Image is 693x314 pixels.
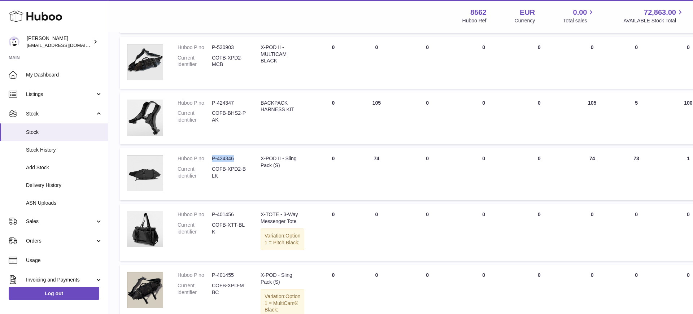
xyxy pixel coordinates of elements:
td: 73 [617,148,656,200]
div: X-POD II - Sling Pack (S) [261,155,304,169]
span: Listings [26,91,95,98]
td: 0 [311,148,355,200]
span: Stock [26,129,103,136]
td: 0 [457,92,511,145]
span: 0 [538,100,541,106]
span: 0 [538,156,541,161]
img: fumi@codeofbell.com [9,36,19,47]
dd: COFB-XPD2-BLK [212,166,246,179]
dd: P-424347 [212,100,246,106]
td: 0 [398,204,457,261]
td: 0 [457,204,511,261]
td: 5 [617,92,656,145]
td: 105 [568,92,617,145]
span: 0 [538,272,541,278]
dt: Huboo P no [178,100,212,106]
img: product image [127,272,163,308]
span: Usage [26,257,103,264]
td: 74 [568,148,617,200]
td: 0 [311,92,355,145]
td: 0 [617,37,656,89]
td: 0 [398,92,457,145]
span: Option 1 = MultiCam® Black; [265,293,300,313]
span: Stock History [26,147,103,153]
span: ASN Uploads [26,200,103,206]
td: 105 [355,92,398,145]
dd: COFB-XPD-MBC [212,282,246,296]
span: Stock [26,110,95,117]
dt: Huboo P no [178,211,212,218]
a: 72,863.00 AVAILABLE Stock Total [623,8,684,24]
span: Add Stock [26,164,103,171]
span: Option 1 = Pitch Black; [265,233,300,245]
a: 0.00 Total sales [563,8,595,24]
dd: P-424346 [212,155,246,162]
dd: COFB-XTT-BLK [212,222,246,235]
span: Sales [26,218,95,225]
dd: P-401456 [212,211,246,218]
dd: COFB-XPD2-MCB [212,54,246,68]
td: 0 [311,204,355,261]
div: X-POD II - MULTICAM BLACK [261,44,304,65]
dd: P-530903 [212,44,246,51]
span: Total sales [563,17,595,24]
dt: Current identifier [178,222,212,235]
span: [EMAIL_ADDRESS][DOMAIN_NAME] [27,42,106,48]
td: 0 [568,204,617,261]
strong: 8562 [470,8,487,17]
div: X-POD - Sling Pack (S) [261,272,304,285]
a: Log out [9,287,99,300]
td: 74 [355,148,398,200]
img: product image [127,211,163,247]
td: 0 [311,37,355,89]
span: 72,863.00 [644,8,676,17]
span: Orders [26,237,95,244]
td: 0 [617,204,656,261]
td: 0 [398,37,457,89]
img: product image [127,100,163,136]
dd: COFB-BHS2-PAK [212,110,246,123]
td: 0 [568,37,617,89]
span: AVAILABLE Stock Total [623,17,684,24]
div: [PERSON_NAME] [27,35,92,49]
span: Invoicing and Payments [26,276,95,283]
div: X-TOTE - 3-Way Messenger Tote [261,211,304,225]
img: product image [127,155,163,191]
div: Huboo Ref [462,17,487,24]
span: Delivery History [26,182,103,189]
td: 0 [355,37,398,89]
span: 0.00 [573,8,587,17]
span: 0 [538,211,541,217]
dt: Huboo P no [178,272,212,279]
span: 0 [538,44,541,50]
td: 0 [457,148,511,200]
img: product image [127,44,163,80]
div: Variation: [261,228,304,250]
td: 0 [398,148,457,200]
div: Currency [515,17,535,24]
dt: Current identifier [178,54,212,68]
dt: Huboo P no [178,155,212,162]
strong: EUR [520,8,535,17]
td: 0 [457,37,511,89]
dd: P-401455 [212,272,246,279]
div: BACKPACK HARNESS KIT [261,100,304,113]
span: My Dashboard [26,71,103,78]
dt: Huboo P no [178,44,212,51]
td: 0 [355,204,398,261]
dt: Current identifier [178,282,212,296]
dt: Current identifier [178,166,212,179]
dt: Current identifier [178,110,212,123]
